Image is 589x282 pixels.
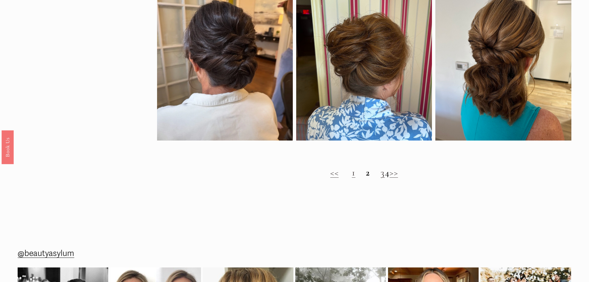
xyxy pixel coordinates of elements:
[390,167,398,178] a: >>
[18,246,74,261] a: @beautyasylum
[2,130,14,164] a: Book Us
[366,167,370,178] strong: 2
[352,167,356,178] a: 1
[381,167,385,178] a: 3
[157,167,571,178] h2: 4
[330,167,339,178] a: <<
